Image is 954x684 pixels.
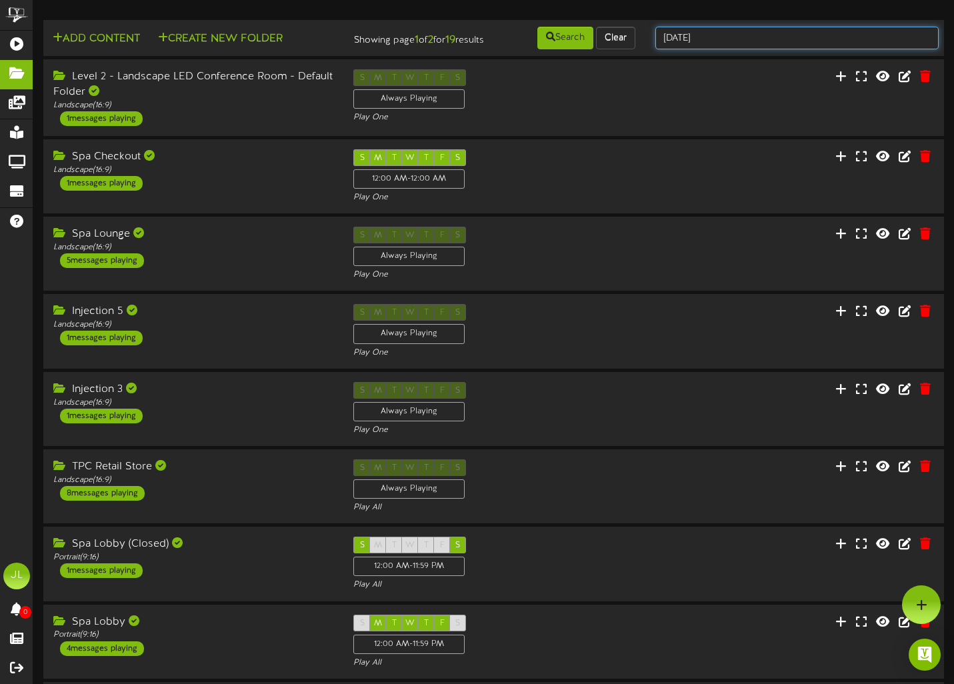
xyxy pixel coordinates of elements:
[53,397,333,409] div: Landscape ( 16:9 )
[3,563,30,589] div: JL
[415,34,419,46] strong: 1
[392,153,397,163] span: T
[53,382,333,397] div: Injection 3
[455,541,460,550] span: S
[154,31,287,47] button: Create New Folder
[53,227,333,242] div: Spa Lounge
[60,486,145,501] div: 8 messages playing
[53,475,333,486] div: Landscape ( 16:9 )
[405,619,415,628] span: W
[428,34,433,46] strong: 2
[655,27,939,49] input: -- Search Folders by Name --
[342,25,494,48] div: Showing page of for results
[392,541,397,550] span: T
[405,541,415,550] span: W
[596,27,635,49] button: Clear
[60,176,143,191] div: 1 messages playing
[53,242,333,253] div: Landscape ( 16:9 )
[909,639,941,671] div: Open Intercom Messenger
[60,563,143,578] div: 1 messages playing
[53,629,333,641] div: Portrait ( 9:16 )
[440,153,445,163] span: F
[353,247,465,266] div: Always Playing
[19,606,31,619] span: 0
[353,89,465,109] div: Always Playing
[353,579,633,591] div: Play All
[392,619,397,628] span: T
[53,459,333,475] div: TPC Retail Store
[440,619,445,628] span: F
[455,153,460,163] span: S
[60,331,143,345] div: 1 messages playing
[53,615,333,630] div: Spa Lobby
[374,541,382,550] span: M
[353,347,633,359] div: Play One
[53,552,333,563] div: Portrait ( 9:16 )
[424,153,429,163] span: T
[60,253,144,268] div: 5 messages playing
[353,657,633,669] div: Play All
[53,537,333,552] div: Spa Lobby (Closed)
[353,402,465,421] div: Always Playing
[360,541,365,550] span: S
[60,641,144,656] div: 4 messages playing
[49,31,144,47] button: Add Content
[353,169,465,189] div: 12:00 AM - 12:00 AM
[424,541,429,550] span: T
[353,269,633,281] div: Play One
[440,541,445,550] span: F
[53,69,333,100] div: Level 2 - Landscape LED Conference Room - Default Folder
[405,153,415,163] span: W
[360,153,365,163] span: S
[53,165,333,176] div: Landscape ( 16:9 )
[353,324,465,343] div: Always Playing
[60,111,143,126] div: 1 messages playing
[353,192,633,203] div: Play One
[445,34,455,46] strong: 19
[353,479,465,499] div: Always Playing
[353,635,465,654] div: 12:00 AM - 11:59 PM
[53,319,333,331] div: Landscape ( 16:9 )
[374,619,382,628] span: M
[360,619,365,628] span: S
[353,502,633,513] div: Play All
[53,149,333,165] div: Spa Checkout
[53,304,333,319] div: Injection 5
[53,100,333,111] div: Landscape ( 16:9 )
[537,27,593,49] button: Search
[353,425,633,436] div: Play One
[353,112,633,123] div: Play One
[374,153,382,163] span: M
[455,619,460,628] span: S
[424,619,429,628] span: T
[60,409,143,423] div: 1 messages playing
[353,557,465,576] div: 12:00 AM - 11:59 PM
